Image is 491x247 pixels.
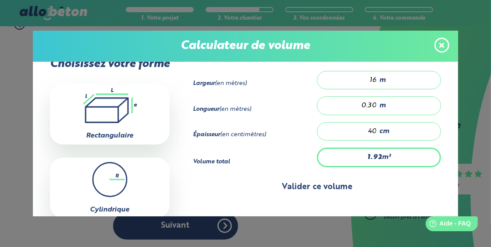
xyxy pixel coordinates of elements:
[50,58,170,71] p: Choisissez votre forme
[379,127,389,135] span: cm
[193,80,317,87] div: (en mètres)
[379,102,386,109] span: m
[413,213,481,237] iframe: Help widget launcher
[326,76,377,85] input: 0
[90,206,129,213] label: Cylindrique
[379,76,386,84] span: m
[317,148,441,167] div: m³
[86,132,133,139] label: Rectangulaire
[193,106,317,113] div: (en mètres)
[193,132,220,138] strong: Épaisseur
[193,176,441,198] button: Valider ce volume
[193,159,230,165] strong: Volume total
[193,131,317,138] div: (en centimètres)
[193,106,219,112] strong: Longueur
[326,127,377,136] input: 0
[326,101,377,110] input: 0
[367,154,382,161] strong: 1.92
[42,39,449,53] p: Calculateur de volume
[193,81,215,86] strong: Largeur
